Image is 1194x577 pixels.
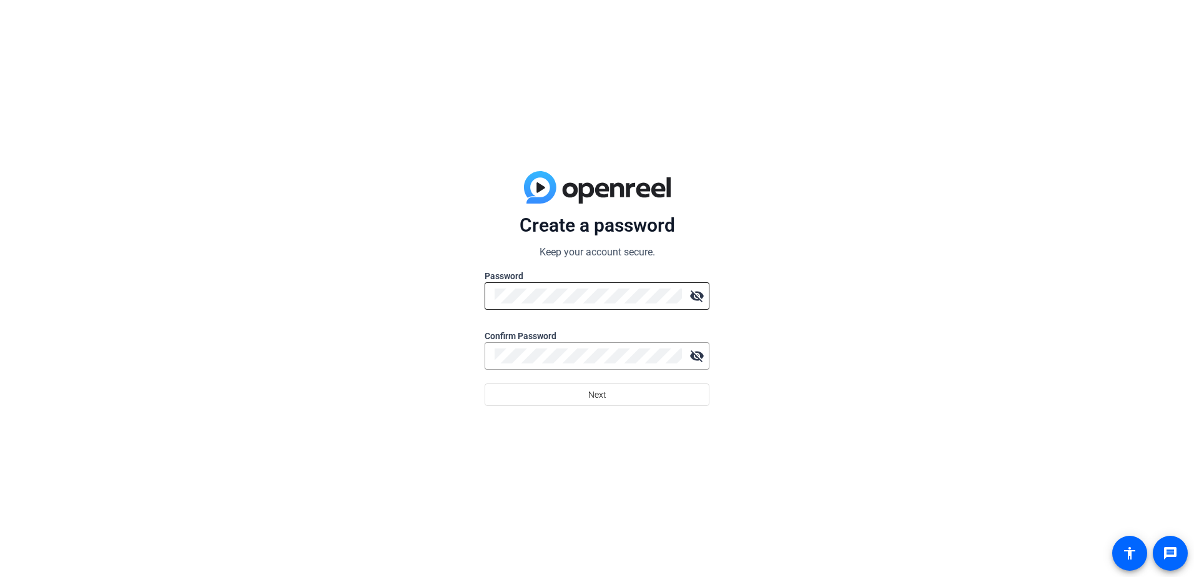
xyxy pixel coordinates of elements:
[1122,546,1137,561] mat-icon: accessibility
[524,171,671,204] img: blue-gradient.svg
[485,330,709,342] label: Confirm Password
[485,270,709,282] label: Password
[588,383,606,407] span: Next
[485,383,709,406] button: Next
[684,284,709,308] mat-icon: visibility_off
[485,214,709,237] p: Create a password
[485,245,709,260] p: Keep your account secure.
[684,343,709,368] mat-icon: visibility_off
[1163,546,1178,561] mat-icon: message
